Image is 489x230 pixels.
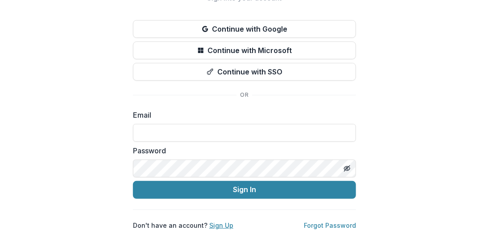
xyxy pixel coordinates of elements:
label: Email [133,110,351,120]
button: Sign In [133,181,356,199]
button: Continue with Google [133,20,356,38]
p: Don't have an account? [133,221,233,230]
button: Continue with Microsoft [133,41,356,59]
button: Continue with SSO [133,63,356,81]
label: Password [133,145,351,156]
button: Toggle password visibility [340,161,354,176]
a: Sign Up [209,222,233,229]
a: Forgot Password [304,222,356,229]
